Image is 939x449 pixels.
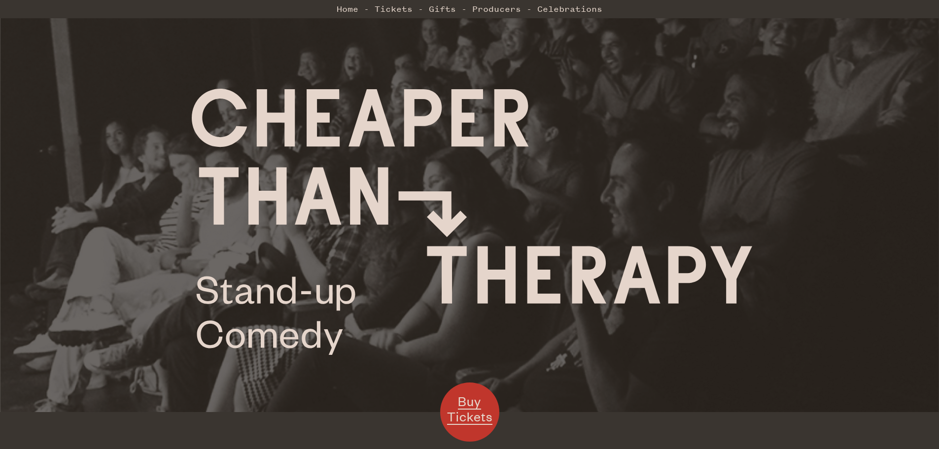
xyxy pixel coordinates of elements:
[192,89,752,355] img: Cheaper Than Therapy logo
[447,393,492,425] span: Buy Tickets
[440,382,499,442] a: Buy Tickets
